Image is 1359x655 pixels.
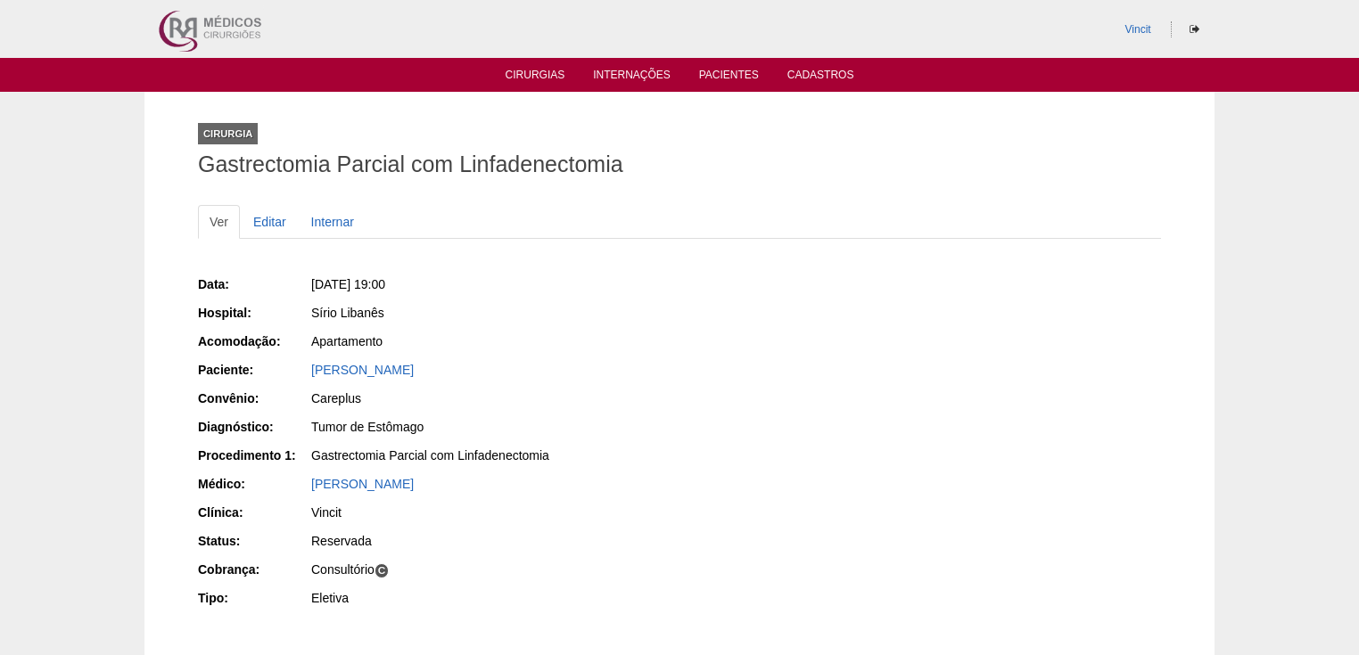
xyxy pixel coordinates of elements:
[1190,24,1199,35] i: Sair
[311,277,385,291] span: [DATE] 19:00
[198,561,309,578] div: Cobrança:
[593,69,671,86] a: Internações
[311,332,667,350] div: Apartamento
[300,205,366,239] a: Internar
[198,418,309,436] div: Diagnóstico:
[198,153,1161,176] h1: Gastrectomia Parcial com Linfadenectomia
[311,363,414,377] a: [PERSON_NAME]
[198,389,309,407] div: Convênio:
[506,69,565,86] a: Cirurgias
[198,361,309,379] div: Paciente:
[198,304,309,322] div: Hospital:
[198,205,240,239] a: Ver
[198,475,309,493] div: Médico:
[1125,23,1151,36] a: Vincit
[311,561,667,578] div: Consultório
[198,446,309,464] div: Procedimento 1:
[311,389,667,407] div: Careplus
[198,532,309,550] div: Status:
[311,477,414,491] a: [PERSON_NAME]
[311,504,667,521] div: Vincit
[787,69,854,86] a: Cadastros
[198,332,309,350] div: Acomodação:
[311,532,667,550] div: Reservada
[311,304,667,322] div: Sírio Libanês
[311,446,667,464] div: Gastrectomia Parcial com Linfadenectomia
[311,418,667,436] div: Tumor de Estômago
[198,123,258,144] div: Cirurgia
[242,205,298,239] a: Editar
[198,275,309,293] div: Data:
[375,563,390,578] span: C
[198,589,309,607] div: Tipo:
[699,69,759,86] a: Pacientes
[311,589,667,607] div: Eletiva
[198,504,309,521] div: Clínica:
